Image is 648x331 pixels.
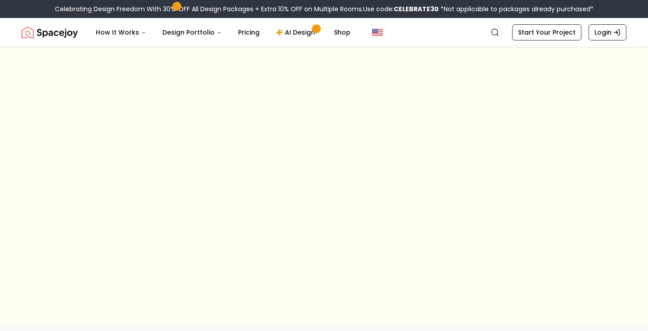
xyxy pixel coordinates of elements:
a: Start Your Project [512,24,581,40]
a: AI Design [269,23,325,41]
span: Use code: [363,4,439,13]
a: Spacejoy [22,23,78,41]
span: *Not applicable to packages already purchased* [439,4,594,13]
a: Shop [327,23,358,41]
a: Login [589,24,626,40]
nav: Global [22,18,626,47]
button: Design Portfolio [155,23,229,41]
img: United States [372,27,383,38]
img: Spacejoy Logo [22,23,78,41]
div: Celebrating Design Freedom With 30% OFF All Design Packages + Extra 10% OFF on Multiple Rooms. [55,4,594,13]
b: CELEBRATE30 [394,4,439,13]
button: How It Works [89,23,153,41]
nav: Main [89,23,358,41]
a: Pricing [231,23,267,41]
